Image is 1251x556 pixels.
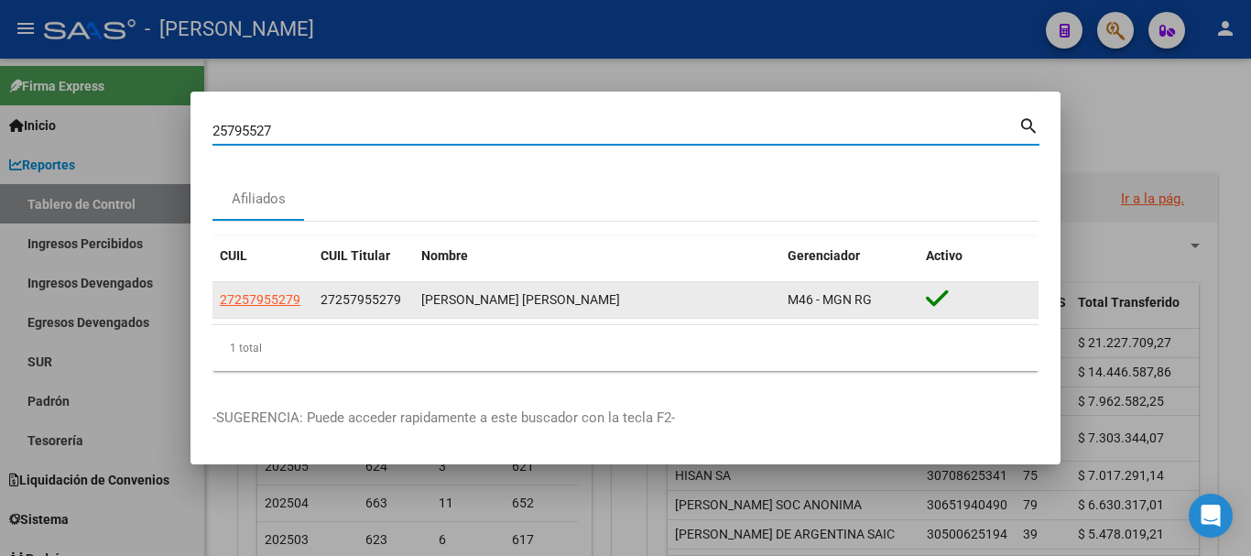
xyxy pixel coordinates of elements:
[220,292,300,307] span: 27257955279
[321,248,390,263] span: CUIL Titular
[780,236,919,276] datatable-header-cell: Gerenciador
[421,248,468,263] span: Nombre
[1189,494,1233,538] div: Open Intercom Messenger
[788,292,872,307] span: M46 - MGN RG
[321,292,401,307] span: 27257955279
[414,236,780,276] datatable-header-cell: Nombre
[212,325,1039,371] div: 1 total
[212,408,1039,429] p: -SUGERENCIA: Puede acceder rapidamente a este buscador con la tecla F2-
[919,236,1039,276] datatable-header-cell: Activo
[926,248,963,263] span: Activo
[1018,114,1039,136] mat-icon: search
[220,248,247,263] span: CUIL
[313,236,414,276] datatable-header-cell: CUIL Titular
[212,236,313,276] datatable-header-cell: CUIL
[232,189,286,210] div: Afiliados
[788,248,860,263] span: Gerenciador
[421,289,773,311] div: [PERSON_NAME] [PERSON_NAME]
